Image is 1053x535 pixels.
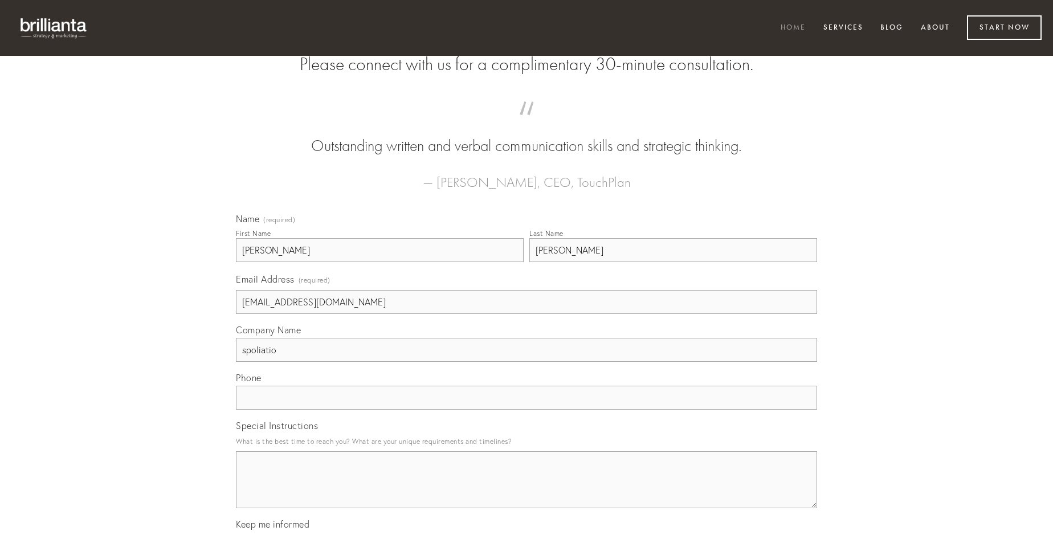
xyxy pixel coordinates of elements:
[816,19,871,38] a: Services
[254,113,799,135] span: “
[236,372,262,383] span: Phone
[967,15,1042,40] a: Start Now
[913,19,957,38] a: About
[236,213,259,224] span: Name
[236,273,295,285] span: Email Address
[263,217,295,223] span: (required)
[236,324,301,336] span: Company Name
[299,272,330,288] span: (required)
[236,420,318,431] span: Special Instructions
[236,54,817,75] h2: Please connect with us for a complimentary 30-minute consultation.
[236,518,309,530] span: Keep me informed
[254,157,799,194] figcaption: — [PERSON_NAME], CEO, TouchPlan
[236,229,271,238] div: First Name
[873,19,911,38] a: Blog
[11,11,97,44] img: brillianta - research, strategy, marketing
[529,229,564,238] div: Last Name
[236,434,817,449] p: What is the best time to reach you? What are your unique requirements and timelines?
[773,19,813,38] a: Home
[254,113,799,157] blockquote: Outstanding written and verbal communication skills and strategic thinking.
